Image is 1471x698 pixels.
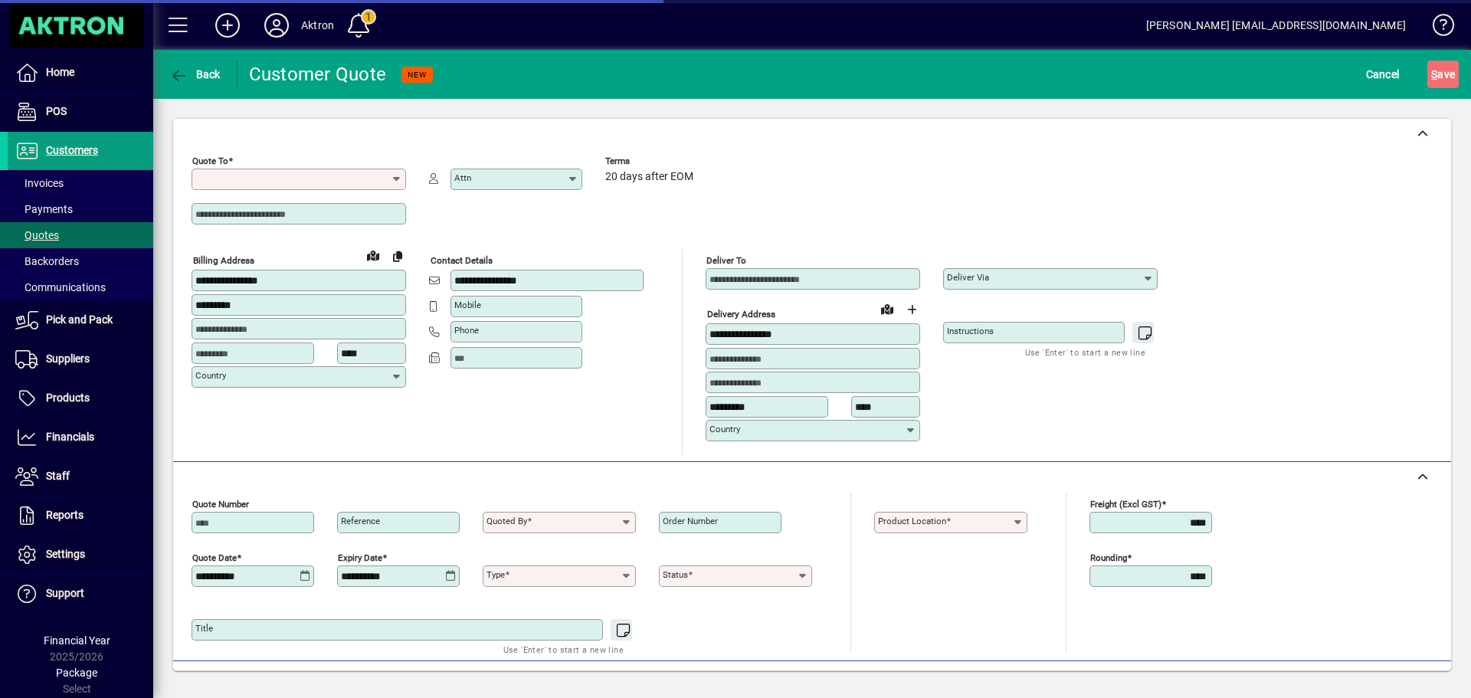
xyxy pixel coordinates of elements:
span: Support [46,587,84,599]
a: Quotes [8,222,153,248]
button: Profile [252,11,301,39]
span: Payments [15,203,73,215]
span: Backorders [15,255,79,267]
span: ave [1431,62,1455,87]
a: Settings [8,536,153,574]
button: Choose address [899,297,924,322]
mat-label: Status [663,569,688,580]
mat-label: Freight (excl GST) [1090,498,1161,509]
a: POS [8,93,153,131]
button: Back [165,61,224,88]
mat-label: Product location [878,516,946,526]
mat-hint: Use 'Enter' to start a new line [503,641,624,658]
span: Staff [46,470,70,482]
span: Financial Year [44,634,110,647]
span: Terms [605,156,697,166]
span: Product [1347,670,1409,694]
app-page-header-button: Back [153,61,238,88]
a: Backorders [8,248,153,274]
span: NEW [408,70,427,80]
a: Financials [8,418,153,457]
span: Customers [46,144,98,156]
a: Support [8,575,153,613]
span: Financials [46,431,94,443]
span: Products [46,392,90,404]
span: Back [169,68,221,80]
button: Save [1427,61,1459,88]
div: Aktron [301,13,334,38]
mat-label: Quote number [192,498,249,509]
a: Invoices [8,170,153,196]
a: Payments [8,196,153,222]
a: Reports [8,496,153,535]
a: Home [8,54,153,92]
span: Settings [46,548,85,560]
span: Communications [15,281,106,293]
mat-label: Country [195,370,226,381]
span: Pick and Pack [46,313,113,326]
button: Product History [919,668,1009,696]
mat-label: Rounding [1090,552,1127,562]
span: Quotes [15,229,59,241]
span: POS [46,105,67,117]
mat-label: Quote To [192,156,228,166]
a: Suppliers [8,340,153,378]
span: Home [46,66,74,78]
span: S [1431,68,1437,80]
button: Add [203,11,252,39]
a: Staff [8,457,153,496]
span: Reports [46,509,84,521]
mat-label: Expiry date [338,552,382,562]
mat-label: Type [487,569,505,580]
span: Package [56,667,97,679]
mat-label: Attn [454,172,471,183]
span: Product History [925,670,1003,694]
mat-label: Mobile [454,300,481,310]
a: Communications [8,274,153,300]
button: Product [1339,668,1417,696]
div: Customer Quote [249,62,387,87]
mat-label: Deliver To [706,255,746,266]
mat-label: Deliver via [947,272,989,283]
button: Copy to Delivery address [385,244,410,268]
mat-label: Reference [341,516,380,526]
span: Suppliers [46,352,90,365]
mat-label: Quote date [192,552,237,562]
a: View on map [875,297,899,321]
button: Cancel [1362,61,1404,88]
a: Pick and Pack [8,301,153,339]
mat-label: Phone [454,325,479,336]
mat-hint: Use 'Enter' to start a new line [1025,343,1145,361]
mat-label: Order number [663,516,718,526]
mat-label: Quoted by [487,516,527,526]
mat-label: Country [709,424,740,434]
mat-label: Instructions [947,326,994,336]
span: Cancel [1366,62,1400,87]
div: [PERSON_NAME] [EMAIL_ADDRESS][DOMAIN_NAME] [1146,13,1406,38]
mat-label: Title [195,623,213,634]
span: Invoices [15,177,64,189]
a: Products [8,379,153,418]
span: 20 days after EOM [605,171,693,183]
a: Knowledge Base [1421,3,1452,53]
a: View on map [361,243,385,267]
